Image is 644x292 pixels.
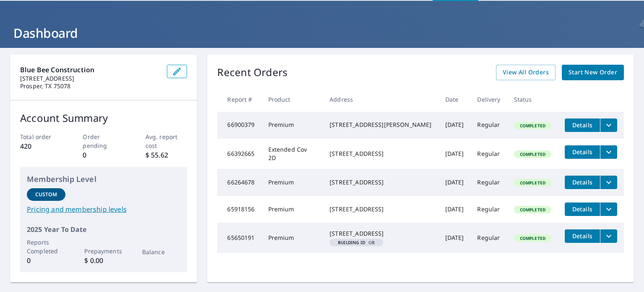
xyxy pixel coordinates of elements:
[217,169,261,196] td: 66264678
[84,247,123,255] p: Prepayments
[262,196,323,223] td: Premium
[142,247,181,256] p: Balance
[217,65,288,80] p: Recent Orders
[330,178,431,187] div: [STREET_ADDRESS]
[330,229,431,238] div: [STREET_ADDRESS]
[496,65,556,80] a: View All Orders
[83,132,125,150] p: Order pending
[10,24,634,42] h1: Dashboard
[145,132,187,150] p: Avg. report cost
[570,148,595,156] span: Details
[330,121,431,129] div: [STREET_ADDRESS][PERSON_NAME]
[570,121,595,129] span: Details
[570,232,595,240] span: Details
[330,150,431,158] div: [STREET_ADDRESS]
[439,112,471,139] td: [DATE]
[27,238,65,255] p: Reports Completed
[262,112,323,139] td: Premium
[515,151,551,157] span: Completed
[27,204,180,214] a: Pricing and membership levels
[338,240,365,245] em: Building ID
[217,139,261,169] td: 66392665
[262,169,323,196] td: Premium
[20,132,62,141] p: Total order
[600,145,617,159] button: filesDropdownBtn-66392665
[515,180,551,186] span: Completed
[600,118,617,132] button: filesDropdownBtn-66900379
[330,205,431,213] div: [STREET_ADDRESS]
[145,150,187,160] p: $ 55.62
[562,65,624,80] a: Start New Order
[507,87,558,112] th: Status
[439,223,471,253] td: [DATE]
[470,112,507,139] td: Regular
[217,112,261,139] td: 66900379
[439,169,471,196] td: [DATE]
[20,141,62,151] p: 420
[570,205,595,213] span: Details
[565,203,600,216] button: detailsBtn-65918156
[262,223,323,253] td: Premium
[470,169,507,196] td: Regular
[27,224,180,234] p: 2025 Year To Date
[565,118,600,132] button: detailsBtn-66900379
[569,67,617,78] span: Start New Order
[470,87,507,112] th: Delivery
[35,191,57,198] p: Custom
[439,139,471,169] td: [DATE]
[600,176,617,189] button: filesDropdownBtn-66264678
[27,174,180,185] p: Membership Level
[470,139,507,169] td: Regular
[565,229,600,243] button: detailsBtn-65650191
[565,145,600,159] button: detailsBtn-66392665
[439,87,471,112] th: Date
[515,207,551,213] span: Completed
[570,178,595,186] span: Details
[333,240,380,245] span: OB
[470,223,507,253] td: Regular
[217,196,261,223] td: 65918156
[503,67,549,78] span: View All Orders
[217,87,261,112] th: Report #
[515,123,551,129] span: Completed
[27,255,65,266] p: 0
[217,223,261,253] td: 65650191
[20,75,160,82] p: [STREET_ADDRESS]
[20,110,187,126] p: Account Summary
[323,87,438,112] th: Address
[262,87,323,112] th: Product
[439,196,471,223] td: [DATE]
[515,235,551,241] span: Completed
[470,196,507,223] td: Regular
[20,65,160,75] p: Blue Bee Construction
[600,203,617,216] button: filesDropdownBtn-65918156
[600,229,617,243] button: filesDropdownBtn-65650191
[565,176,600,189] button: detailsBtn-66264678
[20,82,160,90] p: Prosper, TX 75078
[84,255,123,266] p: $ 0.00
[83,150,125,160] p: 0
[262,139,323,169] td: Extended Cov 2D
